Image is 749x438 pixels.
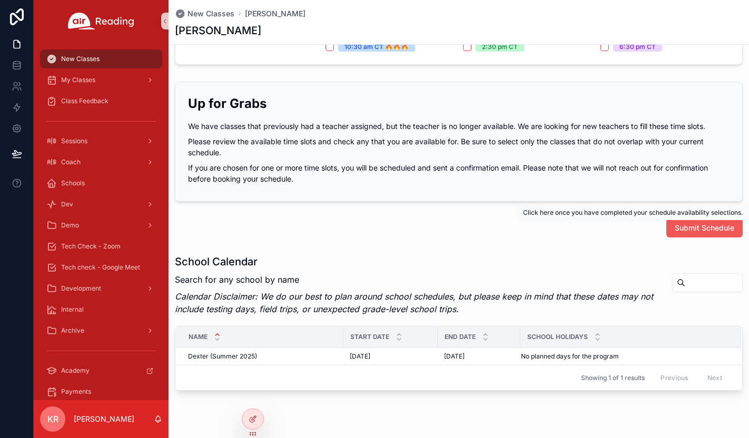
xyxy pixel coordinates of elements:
[61,158,81,166] span: Coach
[350,352,370,361] span: [DATE]
[40,132,162,151] a: Sessions
[61,326,84,335] span: Archive
[61,97,109,105] span: Class Feedback
[344,42,409,52] div: 10:30 am CT 🔥🔥🔥
[175,23,261,38] h1: [PERSON_NAME]
[61,179,85,187] span: Schools
[34,42,169,400] div: scrollable content
[61,387,91,396] span: Payments
[482,42,518,52] div: 2:30 pm CT
[527,333,588,341] span: School Holidays
[74,414,134,424] p: [PERSON_NAME]
[40,237,162,256] a: Tech Check - Zoom
[61,76,95,84] span: My Classes
[61,221,79,230] span: Demo
[188,162,730,184] p: If you are chosen for one or more time slots, you will be scheduled and sent a confirmation email...
[61,284,101,293] span: Development
[175,291,653,314] em: Calendar Disclaimer: We do our best to plan around school schedules, but please keep in mind that...
[445,333,476,341] span: End Date
[675,223,734,233] span: Submit Schedule
[350,333,389,341] span: Start Date
[40,321,162,340] a: Archive
[40,174,162,193] a: Schools
[188,352,257,361] span: Dexter (Summer 2025)
[61,242,121,251] span: Tech Check - Zoom
[444,352,465,361] span: [DATE]
[245,8,305,19] a: [PERSON_NAME]
[175,8,234,19] a: New Classes
[61,305,84,314] span: Internal
[68,13,134,29] img: App logo
[61,200,73,208] span: Dev
[175,254,664,269] h1: School Calendar
[521,352,619,361] span: No planned days for the program
[523,208,743,216] span: Click here once you have completed your schedule availability selections.
[61,366,90,375] span: Academy
[40,92,162,111] a: Class Feedback
[40,195,162,214] a: Dev
[61,263,140,272] span: Tech check - Google Meet
[61,137,87,145] span: Sessions
[188,95,730,112] h2: Up for Grabs
[40,361,162,380] a: Academy
[619,42,656,52] div: 6:30 pm CT
[40,279,162,298] a: Development
[175,273,664,286] p: Search for any school by name
[188,136,730,158] p: Please review the available time slots and check any that you are available for. Be sure to selec...
[40,382,162,401] a: Payments
[40,153,162,172] a: Coach
[666,218,743,237] button: Submit Schedule
[581,374,645,382] span: Showing 1 of 1 results
[188,8,234,19] span: New Classes
[61,55,100,63] span: New Classes
[40,216,162,235] a: Demo
[188,121,730,132] p: We have classes that previously had a teacher assigned, but the teacher is no longer available. W...
[40,258,162,277] a: Tech check - Google Meet
[40,300,162,319] a: Internal
[40,71,162,89] a: My Classes
[40,49,162,68] a: New Classes
[189,333,208,341] span: Name
[47,413,58,425] span: KR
